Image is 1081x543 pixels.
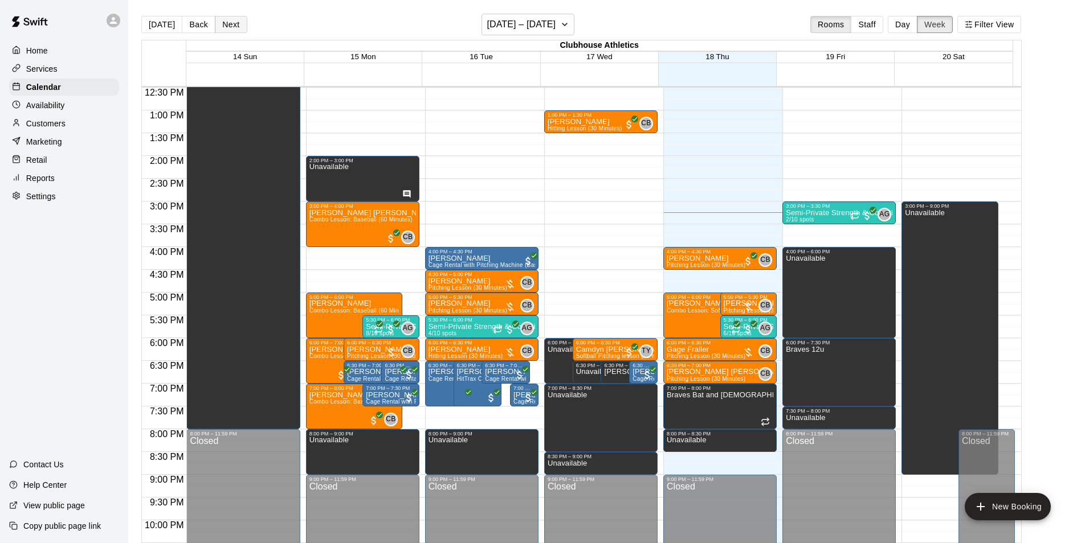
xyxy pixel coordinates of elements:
[786,431,892,437] div: 8:00 PM – 11:59 PM
[724,317,774,323] div: 5:30 PM – 6:00 PM
[573,361,621,384] div: 6:30 PM – 7:00 PM: Unavailable
[368,324,380,335] span: All customers have paid
[23,520,101,532] p: Copy public page link
[309,307,413,314] span: Combo Lesson: Baseball (60 Minutes)
[366,317,416,323] div: 5:30 PM – 6:00 PM
[760,300,770,311] span: CB
[470,52,493,61] span: 16 Tue
[141,16,182,33] button: [DATE]
[309,431,416,437] div: 8:00 PM – 9:00 PM
[147,270,187,279] span: 4:30 PM
[309,158,416,163] div: 2:00 PM – 3:00 PM
[186,40,1012,51] div: Clubhouse Athletics
[26,136,62,147] p: Marketing
[544,452,658,475] div: 8:30 PM – 9:00 PM: Unavailable
[233,52,257,61] button: 14 Sun
[850,211,859,220] span: Recurring event
[403,232,413,243] span: CB
[826,52,845,61] button: 19 Fri
[9,151,119,168] a: Retail
[306,429,419,475] div: 8:00 PM – 9:00 PM: Unavailable
[667,340,773,345] div: 6:00 PM – 6:30 PM
[23,479,67,491] p: Help Center
[510,384,539,406] div: 7:00 PM – 7:30 PM: Michelle Nichols
[384,413,398,426] div: Colby Betz
[9,60,119,77] a: Services
[782,201,896,224] div: 3:00 PM – 3:30 PM: Semi-Private Strength & Conditioning
[429,376,553,382] span: Cage Rental with Pitching Machine (Baseball)
[362,384,419,406] div: 7:00 PM – 7:30 PM: Michelle Nichols
[905,203,994,209] div: 3:00 PM – 9:00 PM
[639,344,653,358] div: Tiffani Yingling
[401,231,415,244] div: Corey Betz
[522,300,532,311] span: CB
[548,385,654,391] div: 7:00 PM – 8:30 PM
[485,363,527,368] div: 6:30 PM – 7:00 PM
[344,338,419,361] div: 6:00 PM – 6:30 PM: Judd Rothermel
[639,117,653,130] div: Corey Betz
[525,276,534,290] span: Corey Betz
[147,201,187,211] span: 3:00 PM
[306,293,402,338] div: 5:00 PM – 6:00 PM: Brayden Dilley
[520,276,534,290] div: Corey Betz
[366,330,394,336] span: 8/10 spots filled
[385,324,397,335] span: All customers have paid
[347,363,405,368] div: 6:30 PM – 7:00 PM
[705,52,729,61] button: 18 Thu
[962,431,1012,437] div: 8:00 PM – 11:59 PM
[633,376,757,382] span: Cage Rental with Pitching Machine (Baseball)
[758,322,772,335] div: Alex Gett
[368,415,380,426] span: All customers have paid
[663,361,777,384] div: 6:30 PM – 7:00 PM: Ryder Weaver
[9,133,119,150] a: Marketing
[548,112,654,118] div: 1:00 PM – 1:30 PM
[644,117,653,130] span: Corey Betz
[385,363,415,368] div: 6:30 PM – 7:00 PM
[147,406,187,416] span: 7:30 PM
[965,493,1051,520] button: add
[336,369,347,381] span: All customers have paid
[888,16,917,33] button: Day
[586,52,613,61] button: 17 Wed
[350,52,376,61] button: 15 Mon
[663,293,760,338] div: 5:00 PM – 6:00 PM: Kate Tomlinson
[457,363,499,368] div: 6:30 PM – 7:30 PM
[879,209,890,220] span: AG
[147,133,187,143] span: 1:30 PM
[425,247,539,270] div: 4:00 PM – 4:30 PM: Grant Redding
[720,315,777,338] div: 5:30 PM – 6:00 PM: Semi-Private Strength & Conditioning
[147,179,187,188] span: 2:30 PM
[406,231,415,244] span: Corey Betz
[406,322,415,335] span: Alex Gett
[26,118,66,129] p: Customers
[758,367,772,381] div: Corey Betz
[758,299,772,312] div: Corey Betz
[215,16,247,33] button: Next
[523,256,534,267] span: All customers have paid
[943,52,965,61] span: 20 Sat
[190,431,296,437] div: 8:00 PM – 11:59 PM
[26,63,58,75] p: Services
[9,42,119,59] a: Home
[573,338,658,361] div: 6:00 PM – 6:30 PM: Camdyn Kittinger
[425,315,539,338] div: 5:30 PM – 6:00 PM: Semi-Private Strength & Conditioning
[26,81,61,93] p: Calendar
[147,224,187,234] span: 3:30 PM
[513,398,635,405] span: Cage Rental with Pitching Machine (Softball)
[429,431,535,437] div: 8:00 PM – 9:00 PM
[182,16,215,33] button: Back
[601,361,649,384] div: 6:30 PM – 7:00 PM: Colton Miller
[26,45,48,56] p: Home
[429,476,535,482] div: 9:00 PM – 11:59 PM
[760,254,770,266] span: CB
[425,361,474,406] div: 6:30 PM – 7:30 PM: weston mauriello
[522,277,532,289] span: CB
[482,14,574,35] button: [DATE] – [DATE]
[9,170,119,187] div: Reports
[142,520,186,530] span: 10:00 PM
[147,338,187,348] span: 6:00 PM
